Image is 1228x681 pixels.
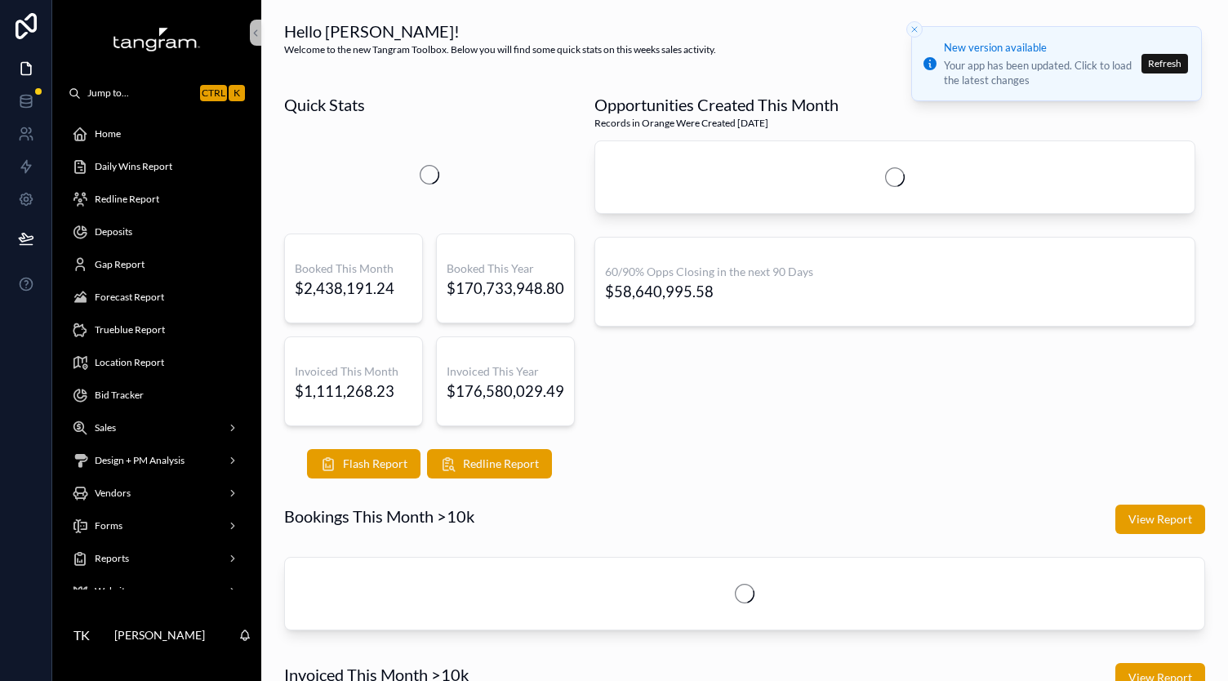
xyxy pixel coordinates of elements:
span: Design + PM Analysis [95,454,185,467]
span: Daily Wins Report [95,160,172,173]
h3: Invoiced This Month [295,363,412,380]
span: Home [95,127,121,140]
h1: Opportunities Created This Month [594,93,839,116]
h1: Quick Stats [284,93,365,116]
a: Trueblue Report [62,315,251,345]
h3: Booked This Month [295,260,412,277]
div: Your app has been updated. Click to load the latest changes [944,58,1137,87]
span: Gap Report [95,258,145,271]
a: Home [62,119,251,149]
span: Forecast Report [95,291,164,304]
span: TK [73,625,90,645]
button: Jump to...CtrlK [62,78,251,108]
a: Location Report [62,348,251,377]
span: Reports [95,552,129,565]
a: Forms [62,511,251,541]
a: Deposits [62,217,251,247]
a: Sales [62,413,251,443]
h1: Bookings This Month >10k [284,505,474,527]
span: Redline Report [463,456,539,472]
span: Sales [95,421,116,434]
p: [PERSON_NAME] [114,627,205,643]
span: Ctrl [200,85,227,101]
span: View Report [1128,511,1192,527]
a: Design + PM Analysis [62,446,251,475]
button: Close toast [906,21,923,38]
button: Flash Report [307,449,420,478]
a: Website [62,576,251,606]
span: Location Report [95,356,164,369]
h3: Invoiced This Year [447,363,564,380]
span: Jump to... [87,87,194,100]
button: View Report [1115,505,1205,534]
span: Website [95,585,130,598]
span: Deposits [95,225,132,238]
img: App logo [113,26,201,52]
a: Bid Tracker [62,381,251,410]
a: Vendors [62,478,251,508]
div: $58,640,995.58 [605,283,714,300]
span: Flash Report [343,456,407,472]
div: New version available [944,40,1137,56]
div: $1,111,268.23 [295,383,394,399]
a: Gap Report [62,250,251,279]
a: Redline Report [62,185,251,214]
a: Daily Wins Report [62,152,251,181]
div: scrollable content [52,108,261,590]
div: $170,733,948.80 [447,280,564,296]
span: Forms [95,519,122,532]
a: Reports [62,544,251,573]
div: $176,580,029.49 [447,383,564,399]
span: Vendors [95,487,131,500]
h3: 60/90% Opps Closing in the next 90 Days [605,264,1185,280]
span: K [230,87,243,100]
h1: Hello [PERSON_NAME]! [284,20,716,42]
span: Bid Tracker [95,389,144,402]
span: Records in Orange Were Created [DATE] [594,116,839,131]
span: Redline Report [95,193,159,206]
h3: Booked This Year [447,260,564,277]
p: Welcome to the new Tangram Toolbox. Below you will find some quick stats on this weeks sales acti... [284,42,716,57]
div: $2,438,191.24 [295,280,394,296]
button: Redline Report [427,449,552,478]
a: Forecast Report [62,283,251,312]
button: Refresh [1141,54,1188,73]
span: Trueblue Report [95,323,165,336]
